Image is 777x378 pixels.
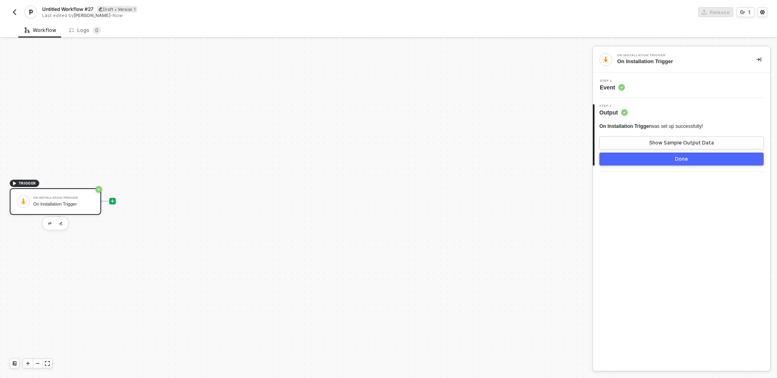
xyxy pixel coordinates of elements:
[27,8,34,16] img: integration-icon
[599,108,628,117] span: Output
[617,54,739,57] div: On Installation Trigger
[35,361,40,366] span: icon-minus
[10,7,19,17] button: back
[45,219,55,228] button: edit-cred
[48,222,51,225] img: edit-cred
[98,7,103,11] span: icon-edit
[600,79,625,83] span: Step 1
[599,123,703,130] div: was set up successfully!
[33,202,94,207] div: On Installation Trigger
[74,13,110,18] span: [PERSON_NAME]
[698,7,733,17] button: Release
[93,26,101,34] sup: 0
[20,198,27,205] img: icon
[599,153,764,166] button: Done
[649,140,714,146] div: Show Sample Output Data
[599,136,764,149] button: Show Sample Output Data
[110,199,115,204] span: icon-play
[600,83,625,91] span: Event
[42,6,93,13] span: Untitled Workflow #27
[69,26,101,34] div: Logs
[56,219,66,228] button: edit-cred
[599,104,628,108] span: Step 2
[740,10,745,15] span: icon-versioning
[11,9,18,15] img: back
[593,79,770,91] div: Step 1Event
[19,180,36,187] span: TRIGGER
[45,361,50,366] span: icon-expand
[760,10,765,15] span: icon-settings
[675,156,688,162] div: Done
[599,123,651,129] span: On Installation Trigger
[602,56,609,63] img: integration-icon
[593,104,770,166] div: Step 2Output On Installation Triggerwas set up successfully!Show Sample Output DataDone
[617,58,743,65] div: On Installation Trigger
[748,9,751,16] div: 1
[42,13,388,19] div: Last edited by - Now
[737,7,754,17] button: 1
[33,196,94,200] div: On Installation Trigger
[25,27,56,34] div: Workflow
[12,181,17,186] span: icon-play
[96,186,102,193] span: icon-success-page
[59,222,63,225] img: edit-cred
[97,6,137,13] div: Draft • Version 1
[756,57,761,62] span: icon-collapse-right
[25,361,30,366] span: icon-play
